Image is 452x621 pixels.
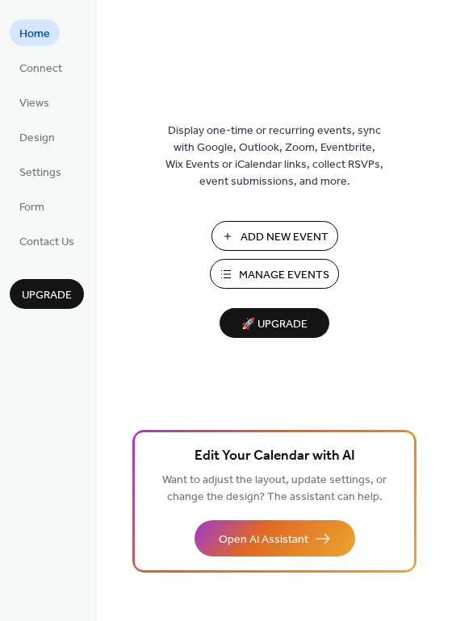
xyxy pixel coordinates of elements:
[211,221,338,251] button: Add New Event
[239,267,329,284] span: Manage Events
[220,308,329,338] button: 🚀 Upgrade
[10,158,71,185] a: Settings
[219,531,308,548] span: Open AI Assistant
[19,165,61,181] span: Settings
[19,199,44,216] span: Form
[10,193,54,219] a: Form
[10,19,60,46] a: Home
[10,89,59,115] a: Views
[229,314,320,336] span: 🚀 Upgrade
[10,123,65,150] a: Design
[10,227,84,254] a: Contact Us
[22,287,72,304] span: Upgrade
[19,26,50,43] span: Home
[241,229,329,246] span: Add New Event
[19,234,74,251] span: Contact Us
[19,95,49,112] span: Views
[10,54,72,81] a: Connect
[19,60,62,77] span: Connect
[162,469,387,508] span: Want to adjust the layout, update settings, or change the design? The assistant can help.
[10,279,84,309] button: Upgrade
[165,123,383,190] span: Display one-time or recurring events, sync with Google, Outlook, Zoom, Eventbrite, Wix Events or ...
[19,130,55,147] span: Design
[195,520,355,556] button: Open AI Assistant
[210,259,339,289] button: Manage Events
[195,445,355,468] span: Edit Your Calendar with AI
